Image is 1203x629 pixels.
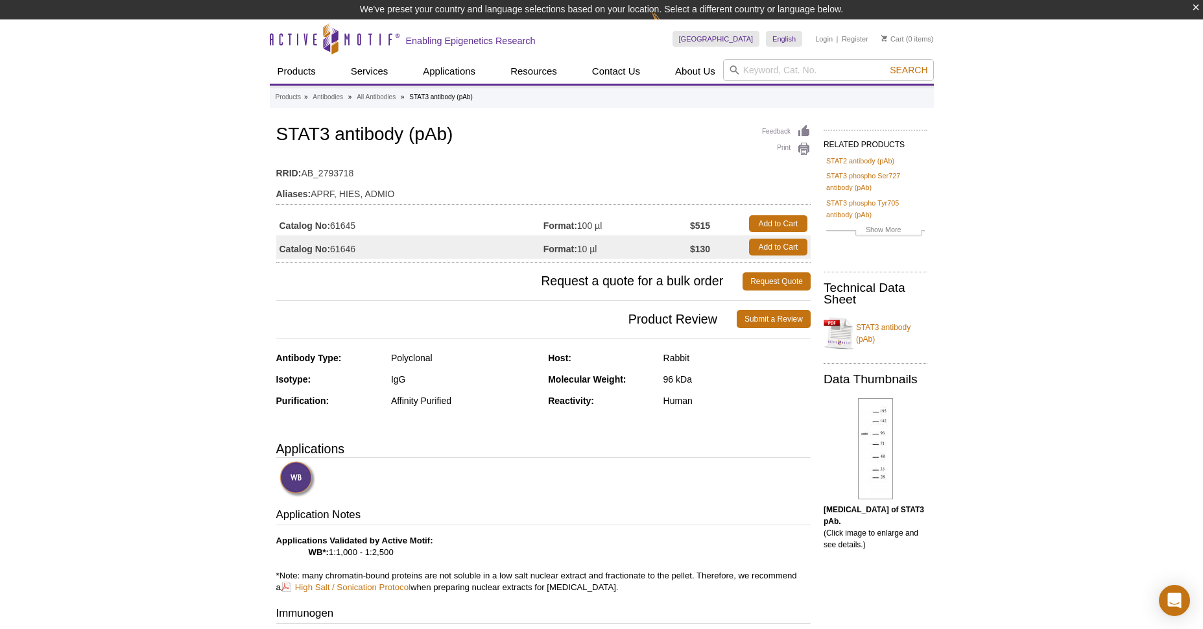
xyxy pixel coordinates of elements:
a: Request Quote [743,272,811,291]
td: 61645 [276,212,543,235]
li: STAT3 antibody (pAb) [409,93,472,101]
div: Open Intercom Messenger [1159,585,1190,616]
li: | [837,31,839,47]
a: STAT3 phospho Tyr705 antibody (pAb) [826,197,925,220]
div: Rabbit [663,352,811,364]
span: Request a quote for a bulk order [276,272,743,291]
a: Register [842,34,868,43]
a: STAT3 antibody (pAb) [824,314,927,353]
div: Polyclonal [391,352,538,364]
strong: $515 [690,220,710,231]
td: AB_2793718 [276,160,811,180]
h2: Technical Data Sheet [824,282,927,305]
img: Western Blot Validated [280,461,315,497]
h2: Data Thumbnails [824,374,927,385]
h2: RELATED PRODUCTS [824,130,927,153]
h3: Applications [276,439,811,458]
li: (0 items) [881,31,934,47]
strong: Isotype: [276,374,311,385]
strong: Antibody Type: [276,353,342,363]
img: Your Cart [881,35,887,42]
img: Change Here [651,10,685,40]
a: Print [762,142,811,156]
a: STAT2 antibody (pAb) [826,155,894,167]
a: All Antibodies [357,91,396,103]
strong: RRID: [276,167,302,179]
strong: Reactivity: [548,396,594,406]
a: Services [343,59,396,84]
img: STAT3 antibody (pAb) tested by Western blot. [858,398,893,499]
a: Products [270,59,324,84]
a: Resources [503,59,565,84]
a: English [766,31,802,47]
div: Affinity Purified [391,395,538,407]
strong: Format: [543,243,577,255]
strong: Purification: [276,396,329,406]
strong: $130 [690,243,710,255]
h2: Enabling Epigenetics Research [406,35,536,47]
strong: Catalog No: [280,220,331,231]
a: Add to Cart [749,239,807,255]
a: [GEOGRAPHIC_DATA] [673,31,760,47]
span: Product Review [276,310,737,328]
strong: Format: [543,220,577,231]
td: APRF, HIES, ADMIO [276,180,811,201]
a: Add to Cart [749,215,807,232]
a: Applications [415,59,483,84]
p: 1:1,000 - 1:2,500 *Note: many chromatin-bound proteins are not soluble in a low salt nuclear extr... [276,535,811,593]
input: Keyword, Cat. No. [723,59,934,81]
a: STAT3 phospho Ser727 antibody (pAb) [826,170,925,193]
strong: Host: [548,353,571,363]
strong: Molecular Weight: [548,374,626,385]
b: Applications Validated by Active Motif: [276,536,433,545]
div: 96 kDa [663,374,811,385]
a: Feedback [762,125,811,139]
div: Human [663,395,811,407]
a: Submit a Review [737,310,811,328]
p: (Click image to enlarge and see details.) [824,504,927,551]
a: Antibodies [313,91,343,103]
span: Search [890,65,927,75]
a: Cart [881,34,904,43]
td: 100 µl [543,212,690,235]
td: 10 µl [543,235,690,259]
a: Products [276,91,301,103]
li: » [401,93,405,101]
h3: Immunogen [276,606,811,624]
h1: STAT3 antibody (pAb) [276,125,811,147]
a: Show More [826,224,925,239]
li: » [348,93,352,101]
td: 61646 [276,235,543,259]
h3: Application Notes [276,507,811,525]
a: About Us [667,59,723,84]
a: Login [815,34,833,43]
a: High Salt / Sonication Protocol [281,581,411,593]
button: Search [886,64,931,76]
a: Contact Us [584,59,648,84]
b: [MEDICAL_DATA] of STAT3 pAb. [824,505,924,526]
strong: Catalog No: [280,243,331,255]
li: » [304,93,308,101]
strong: Aliases: [276,188,311,200]
div: IgG [391,374,538,385]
